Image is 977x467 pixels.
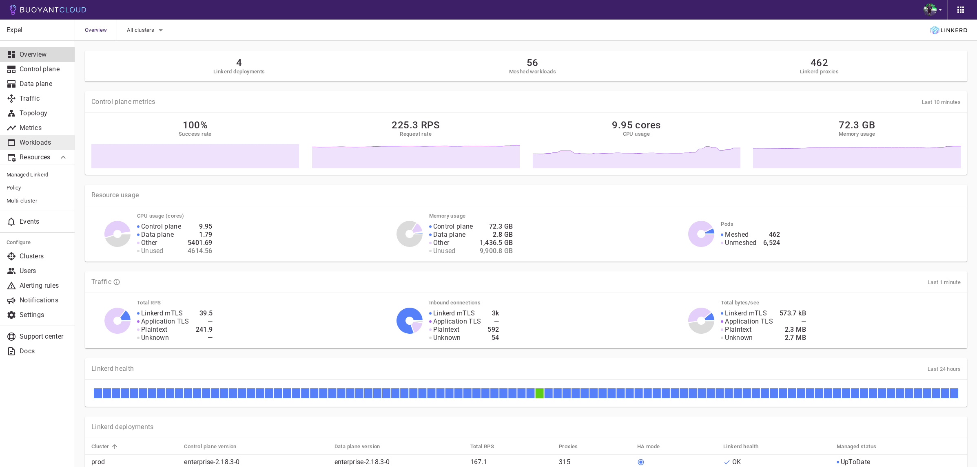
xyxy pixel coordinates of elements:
[509,57,556,68] h2: 56
[20,153,52,161] p: Resources
[433,231,466,239] p: Data plane
[335,443,380,450] h5: Data plane version
[20,267,68,275] p: Users
[612,119,660,131] h2: 9.95 cores
[725,334,753,342] p: Unknown
[559,443,578,450] h5: Proxies
[7,185,68,191] span: Policy
[922,99,961,105] span: Last 10 minutes
[20,65,68,73] p: Control plane
[480,231,513,239] h4: 2.8 GB
[7,239,68,246] h5: Configure
[188,231,213,239] h4: 1.79
[509,68,556,75] h5: Meshed workloads
[20,51,68,59] p: Overview
[196,334,213,342] h4: —
[7,172,68,178] span: Managed Linkerd
[400,131,432,137] h5: Request rate
[763,239,780,247] h4: 6,524
[725,317,773,326] p: Application TLS
[188,247,213,255] h4: 4614.56
[183,119,208,131] h2: 100%
[723,443,769,450] span: Linkerd health
[91,119,299,168] a: 100%Success rate
[433,309,475,317] p: Linkerd mTLS
[196,309,213,317] h4: 39.5
[184,458,239,466] a: enterprise-2.18.3-0
[725,326,751,334] p: Plaintext
[184,443,236,450] h5: Control plane version
[480,247,513,255] h4: 9,900.8 GB
[559,458,631,466] p: 315
[470,458,552,466] p: 167.1
[837,443,887,450] span: Managed status
[7,26,68,34] p: Expel
[20,296,68,304] p: Notifications
[841,458,870,466] p: UpToDate
[928,279,961,285] span: Last 1 minute
[470,443,505,450] span: Total RPS
[780,317,806,326] h4: —
[20,282,68,290] p: Alerting rules
[179,131,212,137] h5: Success rate
[113,278,120,286] svg: TLS data is compiled from traffic seen by Linkerd proxies. RPS and TCP bytes reflect both inbound...
[141,317,189,326] p: Application TLS
[637,443,660,450] h5: HA mode
[7,198,68,204] span: Multi-cluster
[487,309,499,317] h4: 3k
[91,443,109,450] h5: Cluster
[723,443,759,450] h5: Linkerd health
[91,423,154,431] p: Linkerd deployments
[20,139,68,147] p: Workloads
[312,119,520,168] a: 225.3 RPSRequest rate
[91,98,155,106] p: Control plane metrics
[91,365,134,373] p: Linkerd health
[141,334,169,342] p: Unknown
[20,252,68,260] p: Clusters
[433,317,481,326] p: Application TLS
[20,218,68,226] p: Events
[20,109,68,117] p: Topology
[637,443,671,450] span: HA mode
[487,317,499,326] h4: —
[433,247,456,255] p: Unused
[91,443,120,450] span: Cluster
[213,68,265,75] h5: Linkerd deployments
[91,458,177,466] p: prod
[928,366,961,372] span: Last 24 hours
[800,68,839,75] h5: Linkerd proxies
[91,278,111,286] p: Traffic
[20,95,68,103] p: Traffic
[433,326,460,334] p: Plaintext
[480,222,513,231] h4: 72.3 GB
[188,222,213,231] h4: 9.95
[732,458,741,466] p: OK
[725,309,767,317] p: Linkerd mTLS
[470,443,494,450] h5: Total RPS
[20,311,68,319] p: Settings
[725,231,749,239] p: Meshed
[20,347,68,355] p: Docs
[487,326,499,334] h4: 592
[392,119,440,131] h2: 225.3 RPS
[196,326,213,334] h4: 241.9
[141,309,183,317] p: Linkerd mTLS
[924,3,937,16] img: Bjorn Stange
[837,443,877,450] h5: Managed status
[141,231,174,239] p: Data plane
[533,119,740,168] a: 9.95 coresCPU usage
[800,57,839,68] h2: 462
[91,191,961,199] p: Resource usage
[839,119,875,131] h2: 72.3 GB
[780,334,806,342] h4: 2.7 MB
[141,326,168,334] p: Plaintext
[141,247,164,255] p: Unused
[85,20,117,41] span: Overview
[780,309,806,317] h4: 573.7 kB
[141,239,157,247] p: Other
[487,334,499,342] h4: 54
[433,334,461,342] p: Unknown
[480,239,513,247] h4: 1,436.5 GB
[196,317,213,326] h4: —
[20,124,68,132] p: Metrics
